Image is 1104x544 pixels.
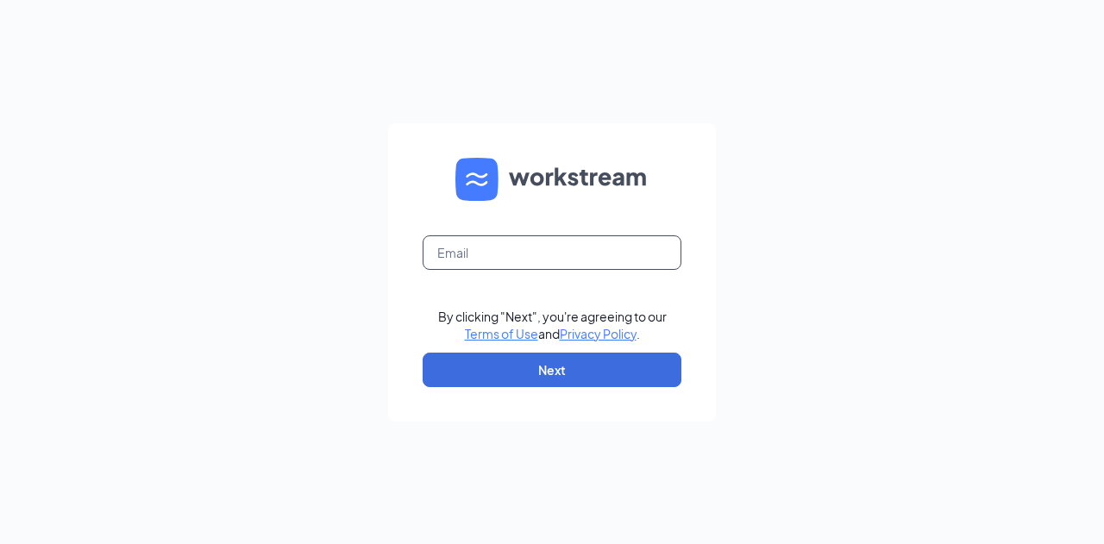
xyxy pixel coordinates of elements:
[423,235,681,270] input: Email
[455,158,649,201] img: WS logo and Workstream text
[465,326,538,341] a: Terms of Use
[423,353,681,387] button: Next
[560,326,637,341] a: Privacy Policy
[438,308,667,342] div: By clicking "Next", you're agreeing to our and .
